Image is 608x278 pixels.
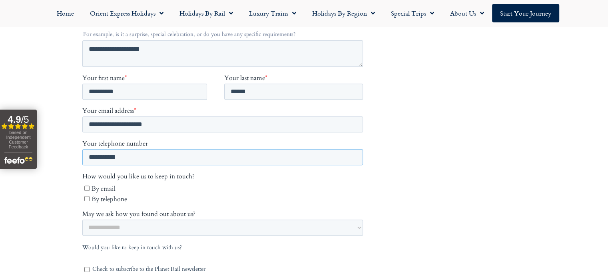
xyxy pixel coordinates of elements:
a: Start your Journey [492,4,559,22]
a: About Us [442,4,492,22]
span: Your last name [142,179,183,188]
a: Holidays by Region [304,4,383,22]
a: Luxury Trains [241,4,304,22]
a: Home [49,4,82,22]
a: Orient Express Holidays [82,4,171,22]
nav: Menu [4,4,604,22]
a: Holidays by Rail [171,4,241,22]
a: Special Trips [383,4,442,22]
